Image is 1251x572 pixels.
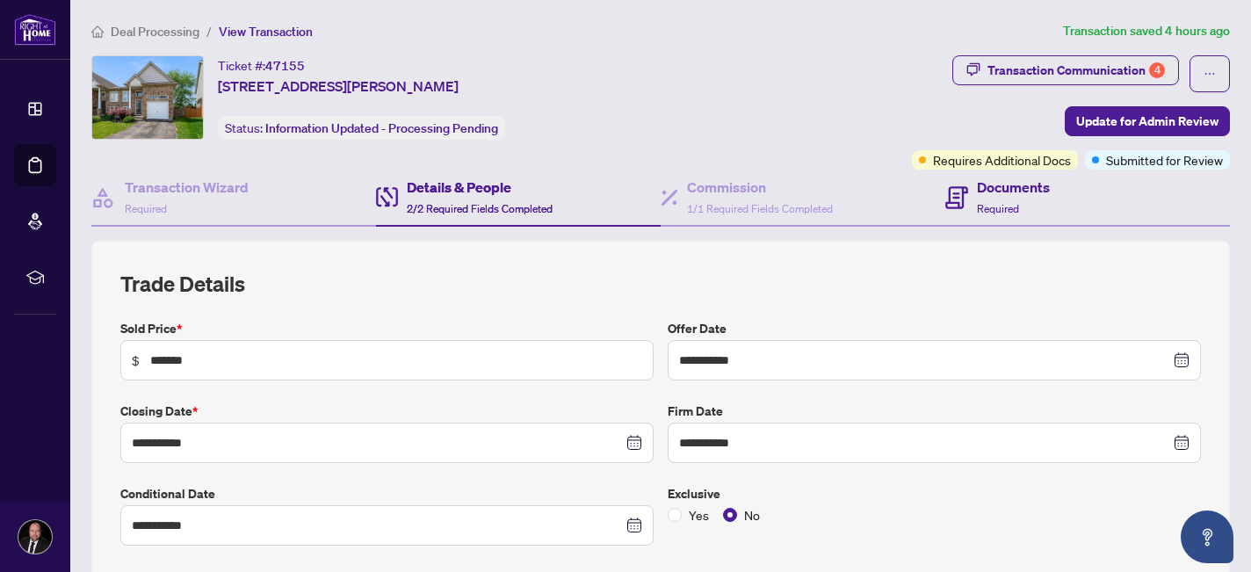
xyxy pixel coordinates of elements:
[1106,150,1223,170] span: Submitted for Review
[14,13,56,46] img: logo
[92,56,203,139] img: IMG-X12244118_1.jpg
[218,76,459,97] span: [STREET_ADDRESS][PERSON_NAME]
[120,402,654,421] label: Closing Date
[1065,106,1230,136] button: Update for Admin Review
[687,177,833,198] h4: Commission
[668,319,1201,338] label: Offer Date
[668,402,1201,421] label: Firm Date
[125,177,249,198] h4: Transaction Wizard
[977,202,1019,215] span: Required
[218,116,505,140] div: Status:
[120,319,654,338] label: Sold Price
[265,58,305,74] span: 47155
[1076,107,1218,135] span: Update for Admin Review
[91,25,104,38] span: home
[1181,510,1233,563] button: Open asap
[737,505,767,525] span: No
[987,56,1165,84] div: Transaction Communication
[218,55,305,76] div: Ticket #:
[219,24,313,40] span: View Transaction
[120,270,1201,298] h2: Trade Details
[120,484,654,503] label: Conditional Date
[977,177,1050,198] h4: Documents
[1063,21,1230,41] article: Transaction saved 4 hours ago
[933,150,1071,170] span: Requires Additional Docs
[1204,68,1216,80] span: ellipsis
[952,55,1179,85] button: Transaction Communication4
[682,505,716,525] span: Yes
[407,202,553,215] span: 2/2 Required Fields Completed
[265,120,498,136] span: Information Updated - Processing Pending
[206,21,212,41] li: /
[125,202,167,215] span: Required
[687,202,833,215] span: 1/1 Required Fields Completed
[18,520,52,554] img: Profile Icon
[1149,62,1165,78] div: 4
[407,177,553,198] h4: Details & People
[132,351,140,370] span: $
[668,484,1201,503] label: Exclusive
[111,24,199,40] span: Deal Processing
